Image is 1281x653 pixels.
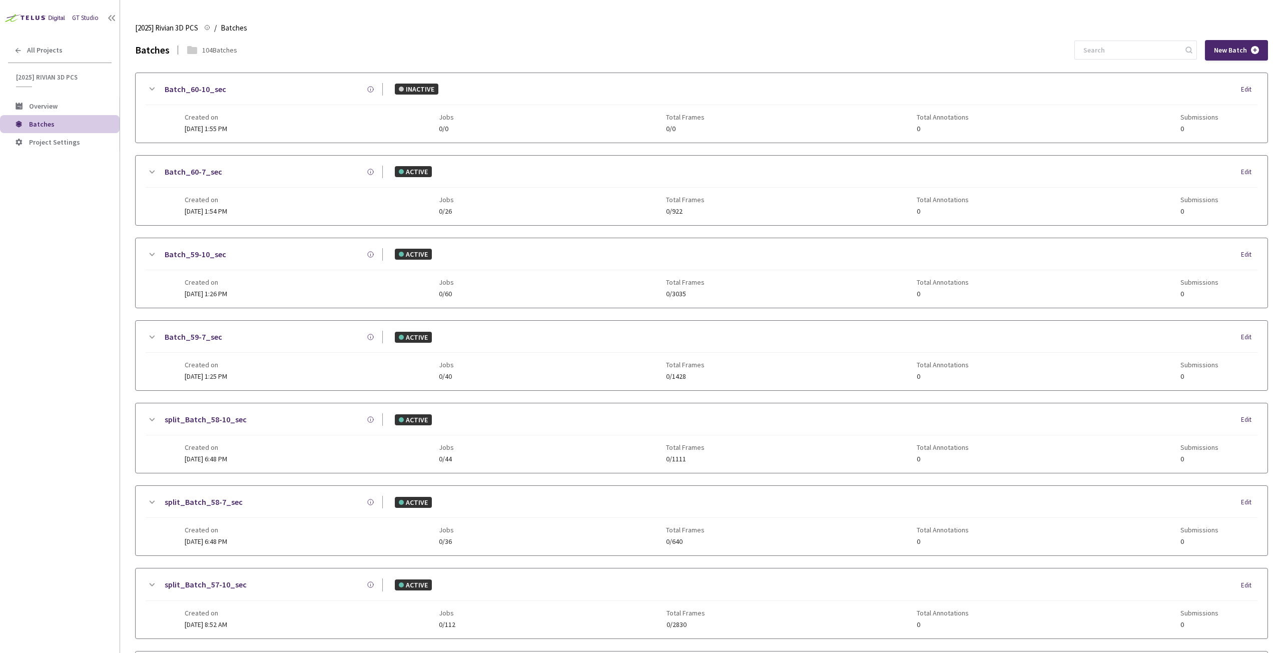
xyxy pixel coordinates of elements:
span: Project Settings [29,138,80,147]
span: Submissions [1180,443,1218,451]
div: ACTIVE [395,414,432,425]
span: 0 [917,455,969,463]
div: ACTIVE [395,579,432,590]
div: split_Batch_57-10_secACTIVEEditCreated on[DATE] 8:52 AMJobs0/112Total Frames0/2830Total Annotatio... [136,568,1267,638]
span: Overview [29,102,58,111]
span: Total Annotations [917,526,969,534]
span: 0 [917,290,969,298]
div: GT Studio [72,13,99,23]
span: Total Frames [666,196,705,204]
span: Total Annotations [917,196,969,204]
div: ACTIVE [395,249,432,260]
span: 0 [1180,373,1218,380]
div: Edit [1241,580,1257,590]
span: 0 [1180,208,1218,215]
span: Total Annotations [917,609,969,617]
span: 0/1111 [666,455,705,463]
span: 0/60 [439,290,454,298]
span: [DATE] 6:48 PM [185,454,227,463]
div: Batch_59-10_secACTIVEEditCreated on[DATE] 1:26 PMJobs0/60Total Frames0/3035Total Annotations0Subm... [136,238,1267,308]
span: Jobs [439,361,454,369]
span: Submissions [1180,278,1218,286]
div: Edit [1241,250,1257,260]
span: 0/40 [439,373,454,380]
span: Jobs [439,526,454,534]
span: Submissions [1180,361,1218,369]
span: Created on [185,278,227,286]
a: split_Batch_58-10_sec [165,413,247,426]
span: 0/26 [439,208,454,215]
span: 0 [1180,621,1218,628]
span: 0 [1180,455,1218,463]
span: 0 [917,621,969,628]
span: 0/36 [439,538,454,545]
div: ACTIVE [395,332,432,343]
li: / [214,22,217,34]
span: 0/44 [439,455,454,463]
span: Total Frames [667,609,705,617]
a: Batch_60-10_sec [165,83,226,96]
span: 0/0 [439,125,454,133]
div: Edit [1241,167,1257,177]
span: Created on [185,526,227,534]
span: [DATE] 1:55 PM [185,124,227,133]
div: Batch_59-7_secACTIVEEditCreated on[DATE] 1:25 PMJobs0/40Total Frames0/1428Total Annotations0Submi... [136,321,1267,390]
span: [DATE] 1:54 PM [185,207,227,216]
span: 0/640 [666,538,705,545]
span: All Projects [27,46,63,55]
div: Batches [135,42,170,58]
span: Created on [185,361,227,369]
div: ACTIVE [395,166,432,177]
span: 0/3035 [666,290,705,298]
span: [2025] Rivian 3D PCS [16,73,106,82]
span: Total Frames [666,278,705,286]
span: 0 [1180,290,1218,298]
span: Created on [185,443,227,451]
div: Edit [1241,415,1257,425]
span: Jobs [439,113,454,121]
span: Jobs [439,278,454,286]
span: Submissions [1180,196,1218,204]
span: Created on [185,609,227,617]
div: split_Batch_58-10_secACTIVEEditCreated on[DATE] 6:48 PMJobs0/44Total Frames0/1111Total Annotation... [136,403,1267,473]
span: Created on [185,196,227,204]
span: New Batch [1214,46,1247,55]
span: Submissions [1180,526,1218,534]
div: 104 Batches [202,45,237,56]
span: Total Annotations [917,361,969,369]
span: 0 [917,125,969,133]
span: Created on [185,113,227,121]
span: 0/112 [439,621,455,628]
span: Jobs [439,609,455,617]
span: 0/1428 [666,373,705,380]
div: Edit [1241,332,1257,342]
span: Total Annotations [917,443,969,451]
span: Total Frames [666,443,705,451]
div: ACTIVE [395,497,432,508]
span: Batches [29,120,55,129]
span: 0 [1180,125,1218,133]
span: [DATE] 1:26 PM [185,289,227,298]
span: 0 [917,373,969,380]
a: split_Batch_57-10_sec [165,578,247,591]
span: [2025] Rivian 3D PCS [135,22,198,34]
div: Edit [1241,497,1257,507]
a: Batch_60-7_sec [165,166,222,178]
span: [DATE] 8:52 AM [185,620,227,629]
span: Jobs [439,443,454,451]
div: split_Batch_58-7_secACTIVEEditCreated on[DATE] 6:48 PMJobs0/36Total Frames0/640Total Annotations0... [136,486,1267,555]
div: Edit [1241,85,1257,95]
span: Submissions [1180,113,1218,121]
span: Total Annotations [917,278,969,286]
span: Total Frames [666,361,705,369]
a: split_Batch_58-7_sec [165,496,243,508]
div: Batch_60-10_secINACTIVEEditCreated on[DATE] 1:55 PMJobs0/0Total Frames0/0Total Annotations0Submis... [136,73,1267,143]
span: 0/0 [666,125,705,133]
span: Batches [221,22,247,34]
span: 0/2830 [667,621,705,628]
span: 0 [917,538,969,545]
div: Batch_60-7_secACTIVEEditCreated on[DATE] 1:54 PMJobs0/26Total Frames0/922Total Annotations0Submis... [136,156,1267,225]
span: 0 [917,208,969,215]
span: [DATE] 1:25 PM [185,372,227,381]
a: Batch_59-7_sec [165,331,222,343]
